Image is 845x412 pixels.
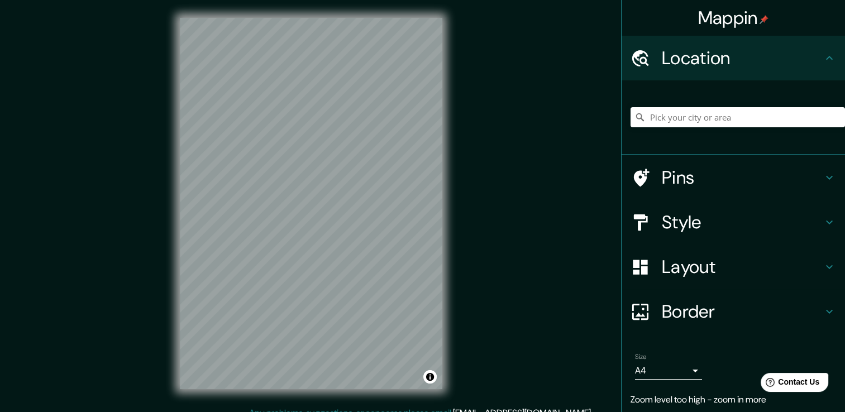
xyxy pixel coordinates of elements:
p: Zoom level too high - zoom in more [631,393,836,406]
canvas: Map [180,18,442,389]
h4: Layout [662,256,823,278]
button: Toggle attribution [423,370,437,384]
div: Border [622,289,845,334]
label: Size [635,352,647,362]
img: pin-icon.png [760,15,768,24]
div: A4 [635,362,702,380]
iframe: Help widget launcher [746,368,833,400]
h4: Mappin [698,7,769,29]
h4: Pins [662,166,823,189]
div: Location [622,36,845,80]
input: Pick your city or area [631,107,845,127]
div: Style [622,200,845,245]
h4: Location [662,47,823,69]
div: Layout [622,245,845,289]
h4: Style [662,211,823,233]
div: Pins [622,155,845,200]
h4: Border [662,300,823,323]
